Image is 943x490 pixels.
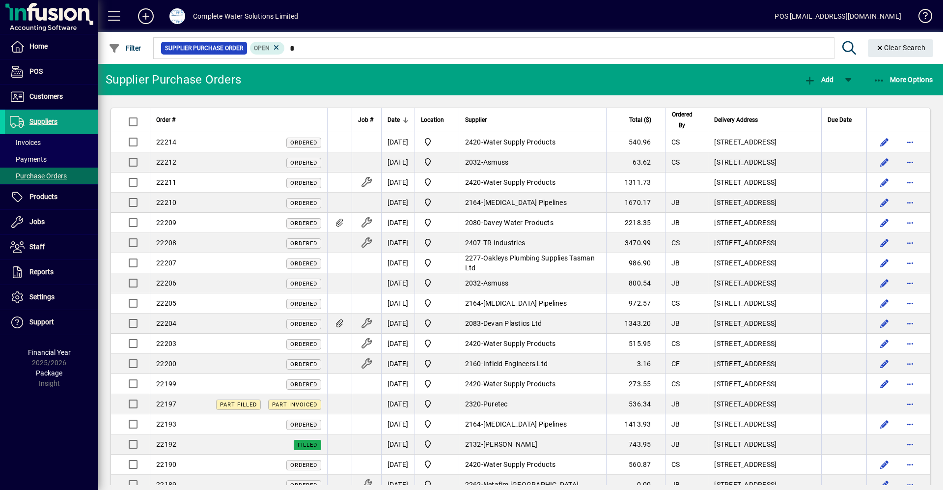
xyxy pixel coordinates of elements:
[708,152,821,173] td: [STREET_ADDRESS]
[381,132,415,152] td: [DATE]
[156,360,176,368] span: 22200
[871,71,936,88] button: More Options
[156,178,176,186] span: 22211
[290,140,317,146] span: Ordered
[29,243,45,251] span: Staff
[5,151,98,168] a: Payments
[671,109,693,131] span: Ordered By
[902,174,918,190] button: More options
[421,237,453,249] span: Motueka
[483,279,509,287] span: Asmuss
[902,376,918,392] button: More options
[877,316,892,331] button: Edit
[877,416,892,432] button: Edit
[606,434,665,455] td: 743.95
[290,281,317,287] span: Ordered
[29,42,48,50] span: Home
[290,160,317,166] span: Ordered
[465,239,481,247] span: 2407
[156,400,176,408] span: 22197
[156,219,176,227] span: 22209
[290,301,317,307] span: Ordered
[465,481,481,489] span: 2262
[483,199,567,206] span: [MEDICAL_DATA] Pipelines
[156,481,176,489] span: 22189
[156,340,176,347] span: 22203
[868,39,934,57] button: Clear
[421,217,453,229] span: Motueka
[483,481,579,489] span: Netafim [GEOGRAPHIC_DATA]
[250,42,285,55] mat-chip: Completion Status: Open
[381,314,415,334] td: [DATE]
[381,273,415,293] td: [DATE]
[220,402,257,408] span: Part Filled
[459,253,606,273] td: -
[381,233,415,253] td: [DATE]
[459,455,606,475] td: -
[290,422,317,428] span: Ordered
[290,361,317,368] span: Ordered
[828,115,860,125] div: Due Date
[877,134,892,150] button: Edit
[29,67,43,75] span: POS
[459,213,606,233] td: -
[606,374,665,394] td: 273.55
[671,360,680,368] span: CF
[671,481,680,489] span: JB
[459,173,606,193] td: -
[465,138,481,146] span: 2420
[612,115,660,125] div: Total ($)
[156,461,176,468] span: 22190
[381,293,415,314] td: [DATE]
[877,295,892,311] button: Edit
[421,197,453,208] span: Motueka
[381,213,415,233] td: [DATE]
[465,380,481,388] span: 2420
[483,380,555,388] span: Water Supply Products
[381,193,415,213] td: [DATE]
[671,319,680,327] span: JB
[5,210,98,234] a: Jobs
[421,438,453,450] span: Motueka
[483,340,555,347] span: Water Supply Products
[671,219,680,227] span: JB
[465,178,481,186] span: 2420
[421,115,453,125] div: Location
[671,138,680,146] span: CS
[381,152,415,173] td: [DATE]
[5,185,98,209] a: Products
[775,8,901,24] div: POS [EMAIL_ADDRESS][DOMAIN_NAME]
[421,398,453,410] span: Motueka
[465,254,595,272] span: Oakleys Plumbing Supplies Tasman Ltd
[421,459,453,470] span: Motueka
[708,394,821,414] td: [STREET_ADDRESS]
[606,173,665,193] td: 1311.73
[421,136,453,148] span: Motueka
[381,414,415,434] td: [DATE]
[606,132,665,152] td: 540.96
[877,255,892,271] button: Edit
[381,374,415,394] td: [DATE]
[254,45,270,52] span: Open
[708,434,821,455] td: [STREET_ADDRESS]
[29,293,55,301] span: Settings
[483,239,525,247] span: TR Industries
[877,215,892,231] button: Edit
[708,314,821,334] td: [STREET_ADDRESS]
[877,376,892,392] button: Edit
[465,158,481,166] span: 2032
[28,348,71,356] span: Financial Year
[465,199,481,206] span: 2164
[5,134,98,151] a: Invoices
[465,219,481,227] span: 2080
[162,7,193,25] button: Profile
[465,319,481,327] span: 2083
[902,457,918,472] button: More options
[671,400,680,408] span: JB
[708,233,821,253] td: [STREET_ADDRESS]
[156,115,175,125] span: Order #
[483,420,567,428] span: [MEDICAL_DATA] Pipelines
[130,7,162,25] button: Add
[5,235,98,259] a: Staff
[671,420,680,428] span: JB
